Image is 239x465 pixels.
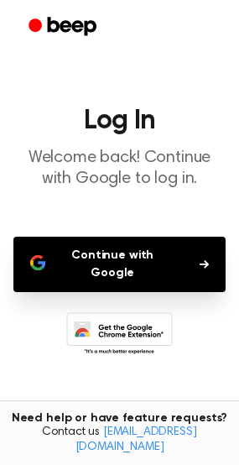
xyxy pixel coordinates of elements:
[13,148,226,190] p: Welcome back! Continue with Google to log in.
[13,107,226,134] h1: Log In
[17,11,112,44] a: Beep
[13,237,226,292] button: Continue with Google
[75,426,197,453] a: [EMAIL_ADDRESS][DOMAIN_NAME]
[10,426,229,455] span: Contact us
